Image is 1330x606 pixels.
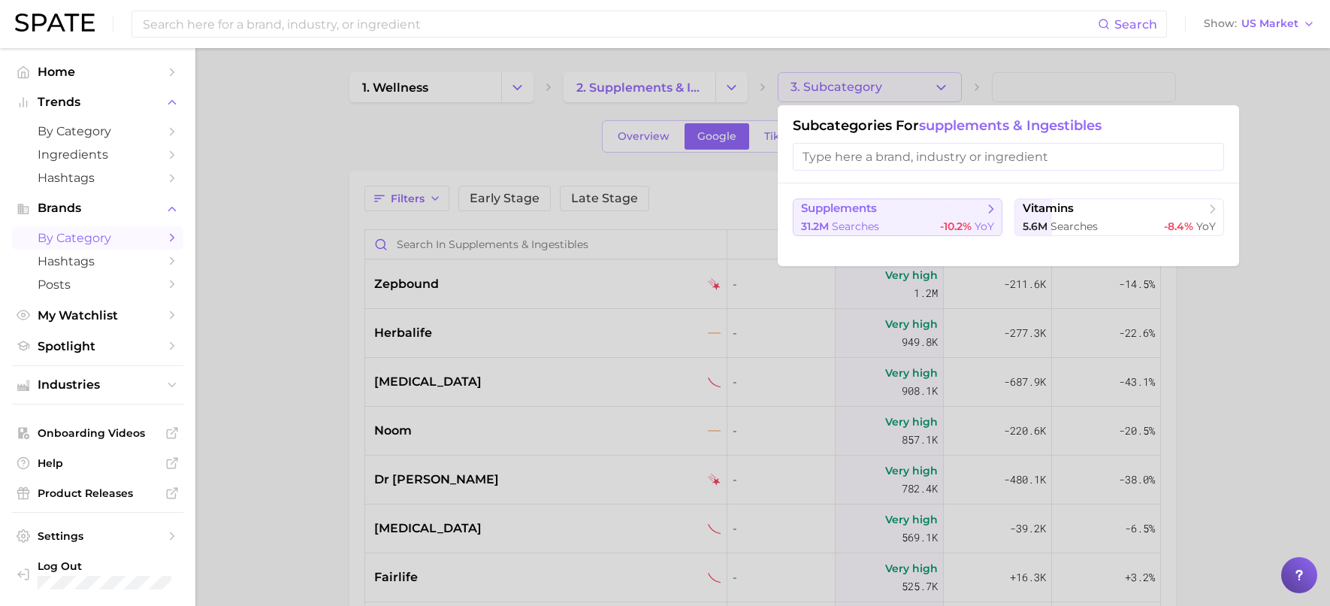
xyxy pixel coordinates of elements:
[38,231,158,245] span: by Category
[793,117,1224,134] h1: Subcategories for
[38,529,158,543] span: Settings
[12,374,183,396] button: Industries
[1200,14,1319,34] button: ShowUS Market
[38,201,158,215] span: Brands
[12,60,183,83] a: Home
[38,378,158,392] span: Industries
[12,452,183,474] a: Help
[38,456,158,470] span: Help
[919,117,1102,134] span: supplements & ingestibles
[38,559,220,573] span: Log Out
[1023,201,1074,216] span: vitamins
[12,422,183,444] a: Onboarding Videos
[38,95,158,109] span: Trends
[1023,220,1047,233] span: 5.6m
[801,220,829,233] span: 31.2m
[38,147,158,162] span: Ingredients
[801,201,877,216] span: supplements
[793,143,1224,171] input: Type here a brand, industry or ingredient
[12,273,183,296] a: Posts
[793,198,1002,236] button: supplements31.2m searches-10.2% YoY
[38,65,158,79] span: Home
[12,166,183,189] a: Hashtags
[12,250,183,273] a: Hashtags
[12,226,183,250] a: by Category
[832,220,879,233] span: searches
[1196,220,1216,233] span: YoY
[38,277,158,292] span: Posts
[38,171,158,185] span: Hashtags
[940,220,972,233] span: -10.2%
[15,14,95,32] img: SPATE
[38,254,158,268] span: Hashtags
[38,339,158,353] span: Spotlight
[1014,198,1224,236] button: vitamins5.6m searches-8.4% YoY
[1114,17,1157,32] span: Search
[12,91,183,114] button: Trends
[38,124,158,138] span: by Category
[12,482,183,504] a: Product Releases
[975,220,994,233] span: YoY
[38,308,158,323] span: My Watchlist
[1050,220,1098,233] span: searches
[1241,20,1298,28] span: US Market
[12,304,183,327] a: My Watchlist
[12,143,183,166] a: Ingredients
[12,120,183,143] a: by Category
[12,335,183,358] a: Spotlight
[12,525,183,547] a: Settings
[38,486,158,500] span: Product Releases
[12,197,183,220] button: Brands
[1204,20,1237,28] span: Show
[12,555,183,594] a: Log out. Currently logged in with e-mail darby.hogan@swansonhealth.com.
[38,426,158,440] span: Onboarding Videos
[1164,220,1193,233] span: -8.4%
[141,11,1098,37] input: Search here for a brand, industry, or ingredient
